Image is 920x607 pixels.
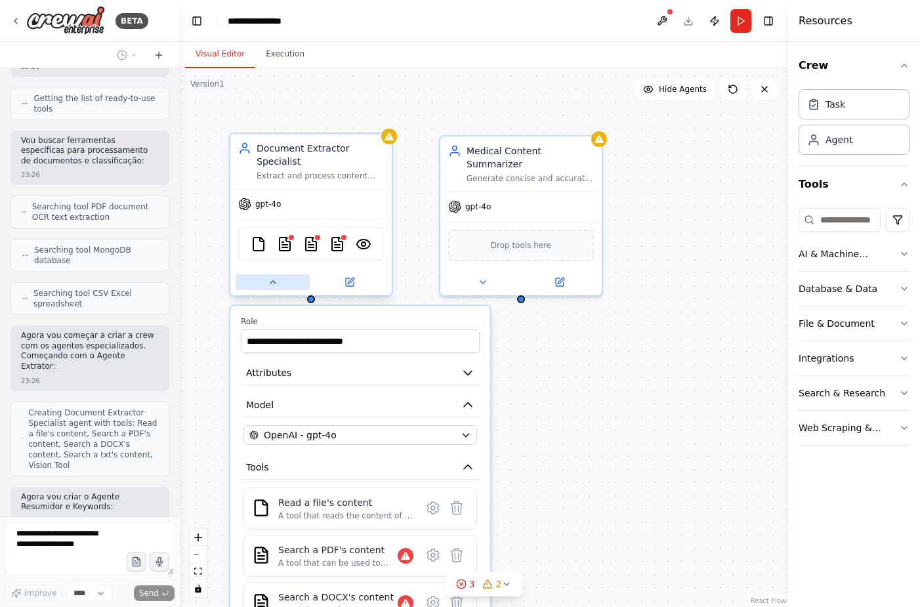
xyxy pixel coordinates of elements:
[5,585,62,602] button: Improve
[356,236,371,252] img: VisionTool
[127,552,146,572] button: Upload files
[229,135,393,299] div: Document Extractor SpecialistExtract and process content from medical and hospital documents in v...
[148,47,169,63] button: Start a new chat
[278,558,398,568] div: A tool that can be used to semantic search a query from a PDF's content.
[799,166,910,203] button: Tools
[491,239,552,252] span: Drop tools here
[278,496,413,509] div: Read a file's content
[34,245,158,266] span: Searching tool MongoDB database
[190,79,224,89] div: Version 1
[33,93,158,114] span: Getting the list of ready-to-use tools
[257,171,384,181] div: Extract and process content from medical and hospital documents in various formats (PDF, DOCX, TX...
[659,84,707,94] span: Hide Agents
[799,247,899,261] div: AI & Machine Learning
[277,236,293,252] img: PDFSearchTool
[241,316,480,327] label: Role
[134,585,175,601] button: Send
[439,135,603,297] div: Medical Content SummarizerGenerate concise and accurate summaries of medical document content and...
[150,552,169,572] button: Click to speak your automation idea
[799,421,899,434] div: Web Scraping & Browsing
[185,41,255,68] button: Visual Editor
[190,580,207,597] button: toggle interactivity
[759,12,778,30] button: Hide right sidebar
[799,352,854,365] div: Integrations
[190,529,207,546] button: zoom in
[445,496,469,520] button: Delete tool
[188,12,206,30] button: Hide left sidebar
[799,387,885,400] div: Search & Research
[112,47,143,63] button: Switch to previous chat
[24,588,56,598] span: Improve
[255,199,281,209] span: gpt-4o
[799,282,877,295] div: Database & Data
[252,546,270,564] img: PDFSearchTool
[522,274,596,290] button: Open in side panel
[246,398,274,411] span: Model
[635,79,715,100] button: Hide Agents
[446,572,523,597] button: 32
[139,588,159,598] span: Send
[246,366,291,379] span: Attributes
[799,237,910,271] button: AI & Machine Learning
[190,529,207,597] div: React Flow controls
[246,461,269,474] span: Tools
[255,41,315,68] button: Execution
[799,272,910,306] button: Database & Data
[257,142,384,168] div: Document Extractor Specialist
[467,144,594,171] div: Medical Content Summarizer
[241,361,480,385] button: Attributes
[467,173,594,184] div: Generate concise and accurate summaries of medical document content and extract relevant keywords...
[33,288,158,309] span: Searching tool CSV Excel spreadsheet
[264,429,337,442] span: OpenAI - gpt-4o
[241,455,480,480] button: Tools
[465,201,491,212] span: gpt-4o
[278,511,413,521] div: A tool that reads the content of a file. To use this tool, provide a 'file_path' parameter with t...
[799,47,910,84] button: Crew
[751,597,786,604] a: React Flow attribution
[278,543,398,556] div: Search a PDF's content
[421,496,445,520] button: Configure tool
[28,408,158,471] span: Creating Document Extractor Specialist agent with tools: Read a file's content, Search a PDF's co...
[21,492,159,513] p: Agora vou criar o Agente Resumidor e Keywords:
[421,543,445,567] button: Configure tool
[799,306,910,341] button: File & Document
[445,543,469,567] button: Delete tool
[826,98,845,111] div: Task
[21,136,159,167] p: Vou buscar ferramentas específicas para processamento de documentos e classificação:
[21,170,40,180] div: 23:26
[243,425,477,445] button: OpenAI - gpt-4o
[190,563,207,580] button: fit view
[190,546,207,563] button: zoom out
[329,236,345,252] img: TXTSearchTool
[303,236,319,252] img: DOCXSearchTool
[799,203,910,456] div: Tools
[799,317,875,330] div: File & Document
[115,13,148,29] div: BETA
[799,341,910,375] button: Integrations
[26,6,105,35] img: Logo
[32,201,158,222] span: Searching tool PDF document OCR text extraction
[799,13,852,29] h4: Resources
[21,331,159,371] p: Agora vou começar a criar a crew com os agentes especializados. Começando com o Agente Extrator:
[799,411,910,445] button: Web Scraping & Browsing
[496,577,502,591] span: 2
[228,14,293,28] nav: breadcrumb
[278,591,398,604] div: Search a DOCX's content
[312,274,387,290] button: Open in side panel
[252,499,270,517] img: FileReadTool
[469,577,475,591] span: 3
[799,84,910,165] div: Crew
[241,393,480,417] button: Model
[21,376,40,386] div: 23:26
[251,236,266,252] img: FileReadTool
[799,376,910,410] button: Search & Research
[826,133,852,146] div: Agent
